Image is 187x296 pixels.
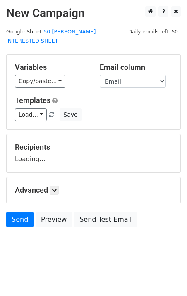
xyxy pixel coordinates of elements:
h2: New Campaign [6,6,181,20]
a: Send [6,212,34,227]
a: Load... [15,108,47,121]
a: Daily emails left: 50 [125,29,181,35]
h5: Recipients [15,143,172,152]
a: Templates [15,96,50,105]
h5: Email column [100,63,172,72]
a: Send Test Email [74,212,137,227]
a: Copy/paste... [15,75,65,88]
button: Save [60,108,81,121]
small: Google Sheet: [6,29,96,44]
h5: Variables [15,63,87,72]
iframe: Chat Widget [146,256,187,296]
h5: Advanced [15,186,172,195]
div: Loading... [15,143,172,164]
a: Preview [36,212,72,227]
span: Daily emails left: 50 [125,27,181,36]
a: 50 [PERSON_NAME] INTERESTED SHEET [6,29,96,44]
